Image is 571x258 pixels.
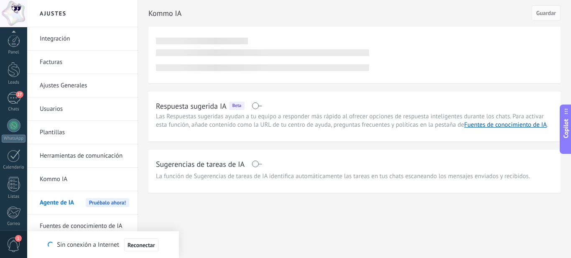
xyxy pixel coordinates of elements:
li: Herramientas de comunicación [27,144,138,168]
div: Correo [2,221,26,227]
span: 1 [15,235,22,242]
a: Fuentes de conocimiento de IA [40,215,129,238]
a: Kommo IA [40,168,129,191]
div: Listas [2,194,26,199]
span: La función de Sugerencias de tareas de IA identifica automáticamente las tareas en tus chats esca... [156,172,530,181]
h2: Respuesta sugerida IA [156,101,227,111]
span: Agente de IA [40,191,74,215]
span: 27 [16,91,23,98]
li: Plantillas [27,121,138,144]
a: Ajustes Generales [40,74,129,97]
a: Plantillas [40,121,129,144]
button: Reconectar [124,238,158,252]
a: Herramientas de comunicación [40,144,129,168]
li: Facturas [27,51,138,74]
li: Integración [27,27,138,51]
li: Kommo IA [27,168,138,191]
li: Fuentes de conocimiento de IA [27,215,138,238]
div: Leads [2,80,26,85]
h2: Kommo IA [148,5,532,22]
div: Sin conexión a Internet [48,238,158,252]
a: Usuarios [40,97,129,121]
li: Usuarios [27,97,138,121]
div: Chats [2,107,26,112]
a: Facturas [40,51,129,74]
span: Las Respuestas sugeridas ayudan a tu equipo a responder más rápido al ofrecer opciones de respues... [156,112,548,129]
div: Calendario [2,165,26,170]
a: Agente de IAPruébalo ahora! [40,191,129,215]
span: Copilot [562,119,570,138]
h2: Sugerencias de tareas de IA [156,159,245,169]
span: Beta [232,103,241,109]
div: WhatsApp [2,135,25,143]
span: Pruébalo ahora! [86,198,129,207]
button: Guardar [532,5,561,20]
span: Reconectar [127,242,155,248]
li: Agente de IA [27,191,138,215]
div: Panel [2,50,26,55]
a: Fuentes de conocimiento de IA [464,121,547,129]
span: Guardar [536,10,556,16]
li: Ajustes Generales [27,74,138,97]
a: Integración [40,27,129,51]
